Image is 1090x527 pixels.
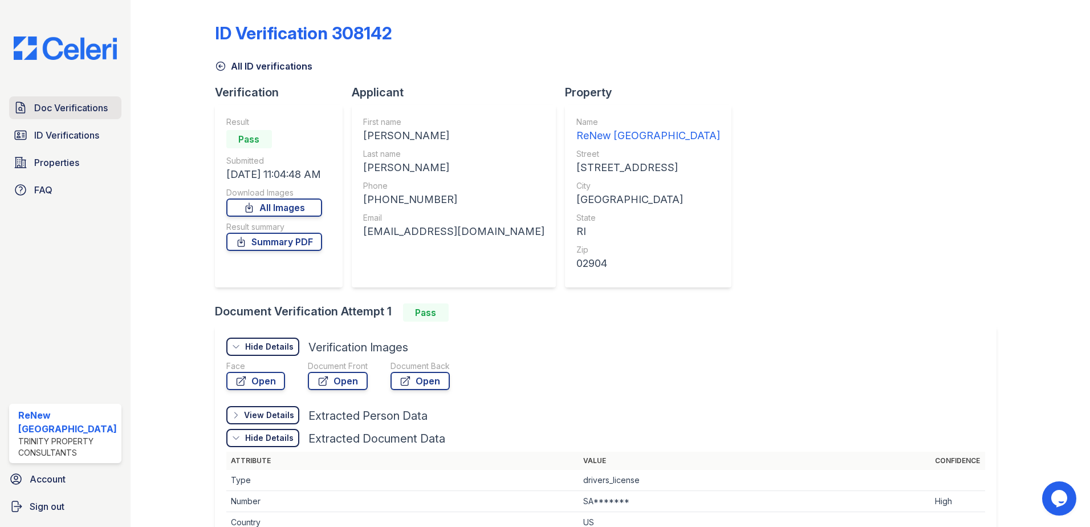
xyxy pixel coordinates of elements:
div: [GEOGRAPHIC_DATA] [576,192,720,208]
div: Verification Images [308,339,408,355]
div: ReNew [GEOGRAPHIC_DATA] [18,408,117,436]
a: Summary PDF [226,233,322,251]
div: Email [363,212,544,224]
div: Hide Details [245,432,294,444]
div: Document Verification Attempt 1 [215,303,1006,322]
div: Result summary [226,221,322,233]
td: Number [226,491,579,512]
div: RI [576,224,720,240]
span: Doc Verifications [34,101,108,115]
a: Open [308,372,368,390]
a: Doc Verifications [9,96,121,119]
div: [PHONE_NUMBER] [363,192,544,208]
div: First name [363,116,544,128]
td: Type [226,470,579,491]
div: Property [565,84,741,100]
div: View Details [244,410,294,421]
a: Sign out [5,495,126,518]
div: Document Back [391,360,450,372]
a: Name ReNew [GEOGRAPHIC_DATA] [576,116,720,144]
div: Street [576,148,720,160]
div: Download Images [226,187,322,198]
div: [DATE] 11:04:48 AM [226,167,322,183]
div: [PERSON_NAME] [363,128,544,144]
div: [EMAIL_ADDRESS][DOMAIN_NAME] [363,224,544,240]
th: Value [579,452,931,470]
div: City [576,180,720,192]
a: Open [226,372,285,390]
a: Properties [9,151,121,174]
td: drivers_license [579,470,931,491]
span: FAQ [34,183,52,197]
div: Submitted [226,155,322,167]
img: CE_Logo_Blue-a8612792a0a2168367f1c8372b55b34899dd931a85d93a1a3d3e32e68fde9ad4.png [5,37,126,60]
div: Result [226,116,322,128]
div: Face [226,360,285,372]
a: FAQ [9,179,121,201]
div: Phone [363,180,544,192]
div: Extracted Document Data [308,431,445,447]
div: Pass [226,130,272,148]
th: Attribute [226,452,579,470]
div: Extracted Person Data [308,408,428,424]
iframe: chat widget [1042,481,1079,516]
div: ReNew [GEOGRAPHIC_DATA] [576,128,720,144]
span: Properties [34,156,79,169]
a: Account [5,468,126,490]
div: Last name [363,148,544,160]
div: Zip [576,244,720,256]
span: Sign out [30,500,64,513]
div: [PERSON_NAME] [363,160,544,176]
span: ID Verifications [34,128,99,142]
div: [STREET_ADDRESS] [576,160,720,176]
div: Trinity Property Consultants [18,436,117,459]
div: Hide Details [245,341,294,352]
div: State [576,212,720,224]
div: Document Front [308,360,368,372]
a: ID Verifications [9,124,121,147]
div: Name [576,116,720,128]
div: ID Verification 308142 [215,23,392,43]
th: Confidence [930,452,985,470]
div: Verification [215,84,352,100]
span: Account [30,472,66,486]
td: High [930,491,985,512]
a: Open [391,372,450,390]
div: Pass [403,303,449,322]
a: All Images [226,198,322,217]
div: Applicant [352,84,565,100]
div: 02904 [576,256,720,271]
a: All ID verifications [215,59,312,73]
